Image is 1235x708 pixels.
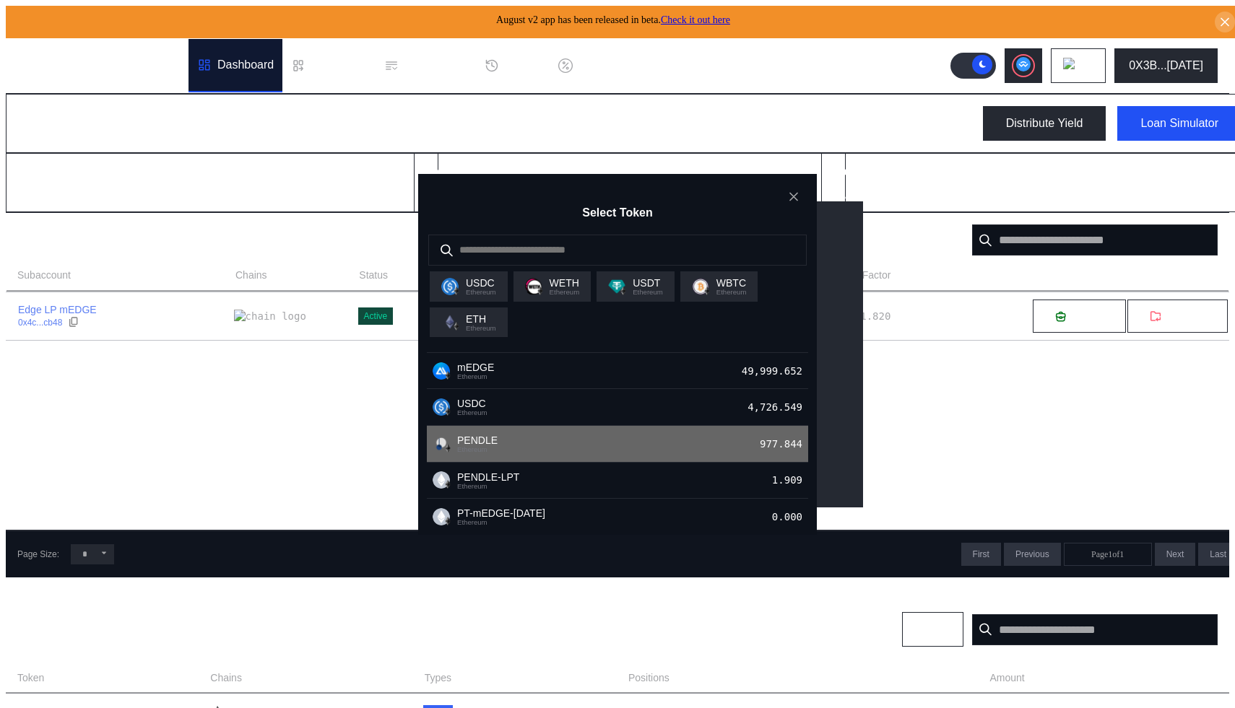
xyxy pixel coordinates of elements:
[17,621,76,638] div: Positions
[578,59,665,72] div: Discount Factors
[452,287,461,295] img: svg+xml,%3c
[17,268,71,283] span: Subaccount
[747,398,808,416] div: 4,726.549
[433,435,450,453] img: Pendle_Logo_Normal-03.png
[457,362,494,373] span: mEDGE
[18,110,151,137] div: My Dashboard
[608,278,625,295] img: Tether.png
[525,278,542,295] img: weth.png
[582,206,653,219] h2: Select Token
[457,409,487,416] span: Ethereum
[496,14,730,25] span: August v2 app has been released in beta.
[1072,311,1103,322] span: Deposit
[661,14,730,25] a: Check it out here
[628,670,669,686] span: Positions
[457,373,494,380] span: Ethereum
[833,183,947,200] div: 2,733,635.279
[1006,117,1083,130] div: Distribute Yield
[953,183,983,200] div: USD
[18,165,92,178] h2: Total Balance
[433,362,450,380] img: medge_logo.png
[619,287,628,295] img: svg+xml,%3c
[425,670,451,686] span: Types
[457,471,519,483] span: PENDLE-LPT
[457,483,519,490] span: Ethereum
[772,471,808,490] div: 1.909
[210,670,242,686] span: Chains
[772,507,808,526] div: 0.000
[17,549,59,559] div: Page Size:
[359,268,388,283] span: Status
[633,289,663,296] span: Ethereum
[466,325,496,332] span: Ethereum
[452,322,461,331] img: svg+xml,%3c
[443,407,452,416] img: svg+xml,%3c
[466,277,496,289] span: USDC
[311,59,367,72] div: Loan Book
[18,303,97,316] div: Edge LP mEDGE
[457,434,498,446] span: PENDLE
[18,318,62,328] div: 0x4c...cb48
[550,277,580,289] span: WETH
[742,362,808,380] div: 49,999.652
[833,165,898,178] h2: Total Equity
[457,446,498,453] span: Ethereum
[633,277,663,289] span: USDT
[433,508,450,525] img: empty-token.png
[1140,117,1218,130] div: Loan Simulator
[234,310,306,323] img: chain logo
[364,311,388,321] div: Active
[443,371,452,380] img: svg+xml,%3c
[1063,58,1079,74] img: chain logo
[441,278,459,295] img: usdc.png
[441,313,459,331] img: ethereum.png
[1210,549,1226,559] span: Last
[426,165,482,178] h2: Total Debt
[1169,670,1218,686] span: USD Value
[782,185,805,209] button: close modal
[989,670,1024,686] span: Amount
[457,507,545,519] span: PT-mEDGE-[DATE]
[404,59,467,72] div: Permissions
[914,624,937,634] span: Chain
[433,398,450,416] img: usdc.png
[1091,549,1124,560] span: Page 1 of 1
[703,287,711,295] img: svg+xml,%3c
[692,278,709,295] img: wrapped_bitcoin_wbtc.png
[466,313,496,325] span: ETH
[466,289,496,296] span: Ethereum
[18,183,131,200] div: 4,236,383.697
[457,519,545,526] span: Ethereum
[760,434,808,453] div: 977.844
[550,289,580,296] span: Ethereum
[505,59,541,72] div: History
[1166,549,1184,559] span: Next
[17,670,44,686] span: Token
[973,549,989,559] span: First
[457,336,545,344] span: Ethereum
[443,480,452,489] img: svg+xml,%3c
[536,287,545,295] img: svg+xml,%3c
[235,268,267,283] span: Chains
[1129,59,1203,72] div: 0X3B...[DATE]
[17,232,101,248] div: Subaccounts
[137,183,168,200] div: USD
[716,277,747,289] span: WBTC
[716,289,747,296] span: Ethereum
[433,471,450,489] img: empty-token.png
[217,58,274,71] div: Dashboard
[1015,549,1049,559] span: Previous
[443,444,452,453] img: svg+xml,%3c
[457,398,487,409] span: USDC
[1167,311,1205,322] span: Withdraw
[443,517,452,525] img: svg+xml,%3c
